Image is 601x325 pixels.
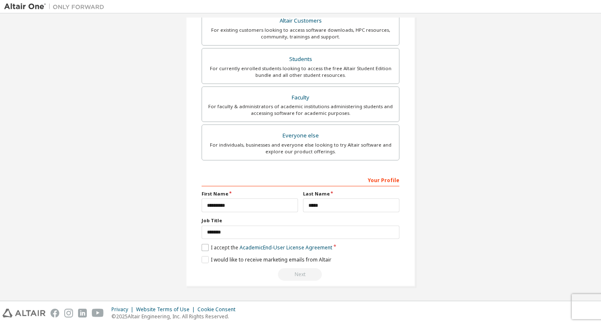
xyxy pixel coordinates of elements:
img: linkedin.svg [78,309,87,317]
div: For existing customers looking to access software downloads, HPC resources, community, trainings ... [207,27,394,40]
a: Academic End-User License Agreement [240,244,332,251]
label: I accept the [202,244,332,251]
label: First Name [202,190,298,197]
div: Altair Customers [207,15,394,27]
label: Job Title [202,217,399,224]
img: youtube.svg [92,309,104,317]
label: Last Name [303,190,399,197]
div: Website Terms of Use [136,306,197,313]
img: altair_logo.svg [3,309,45,317]
div: Your Profile [202,173,399,186]
div: Faculty [207,92,394,104]
div: Cookie Consent [197,306,240,313]
div: Students [207,53,394,65]
img: instagram.svg [64,309,73,317]
div: For currently enrolled students looking to access the free Altair Student Edition bundle and all ... [207,65,394,79]
img: facebook.svg [51,309,59,317]
div: Privacy [111,306,136,313]
img: Altair One [4,3,109,11]
div: For faculty & administrators of academic institutions administering students and accessing softwa... [207,103,394,117]
div: Everyone else [207,130,394,142]
label: I would like to receive marketing emails from Altair [202,256,331,263]
p: © 2025 Altair Engineering, Inc. All Rights Reserved. [111,313,240,320]
div: For individuals, businesses and everyone else looking to try Altair software and explore our prod... [207,142,394,155]
div: Read and acccept EULA to continue [202,268,399,281]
